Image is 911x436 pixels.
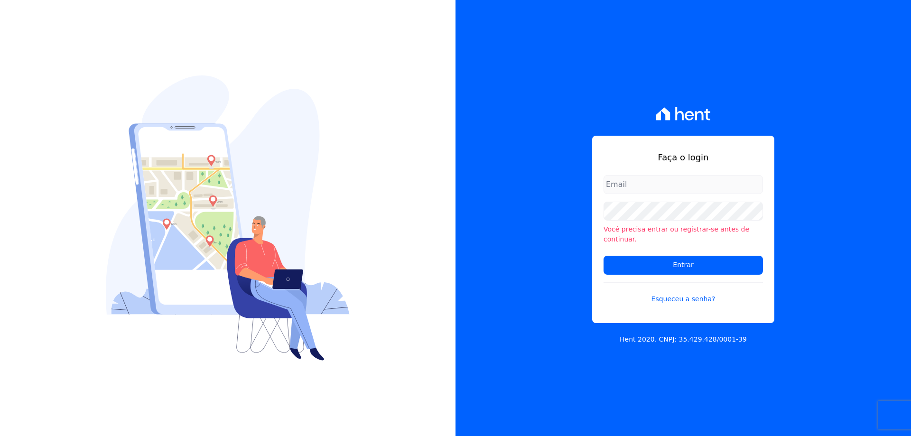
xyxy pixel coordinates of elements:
p: Hent 2020. CNPJ: 35.429.428/0001-39 [620,334,747,344]
li: Você precisa entrar ou registrar-se antes de continuar. [604,224,763,244]
img: Login [106,75,350,361]
a: Esqueceu a senha? [604,282,763,304]
h1: Faça o login [604,151,763,164]
input: Email [604,175,763,194]
input: Entrar [604,256,763,275]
